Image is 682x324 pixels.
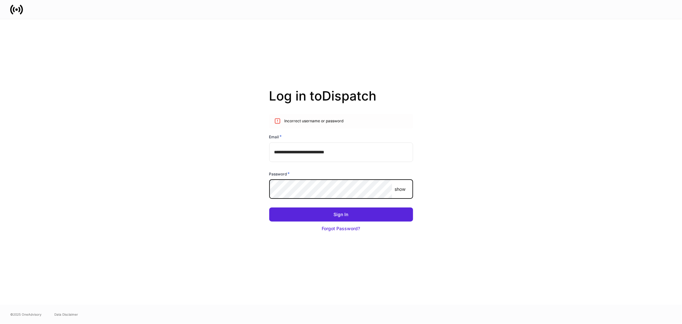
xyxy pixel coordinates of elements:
[269,134,282,140] h6: Email
[269,171,290,177] h6: Password
[334,211,349,218] div: Sign In
[395,186,405,192] p: show
[285,116,344,126] div: Incorrect username or password
[54,312,78,317] a: Data Disclaimer
[269,88,413,114] h2: Log in to Dispatch
[269,207,413,222] button: Sign In
[269,222,413,236] button: Forgot Password?
[322,225,360,232] div: Forgot Password?
[10,312,42,317] span: © 2025 OneAdvisory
